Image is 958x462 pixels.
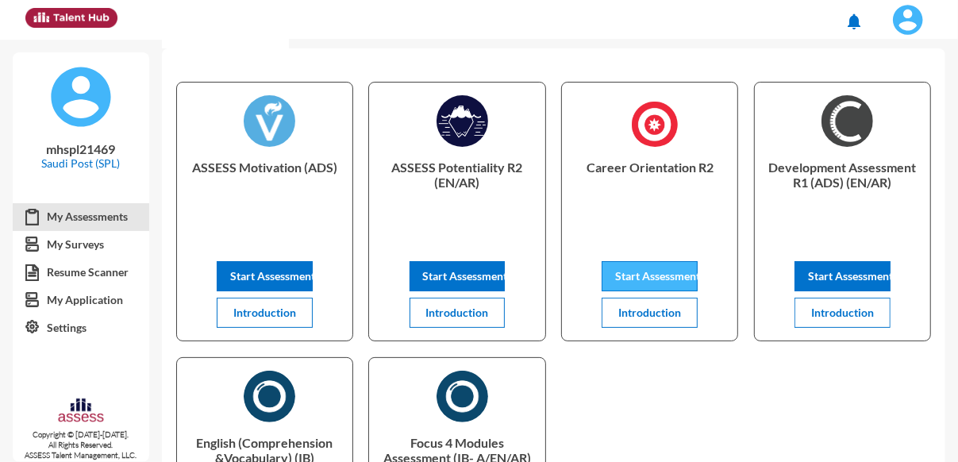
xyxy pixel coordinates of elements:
p: Copyright © [DATE]-[DATE]. All Rights Reserved. ASSESS Talent Management, LLC. [13,429,149,460]
button: Introduction [217,298,313,328]
button: Introduction [602,298,698,328]
p: ASSESS Potentiality R2 (EN/AR) [382,160,532,223]
span: Start Assessment [423,269,508,283]
a: Start Assessment [410,269,506,283]
span: Introduction [618,306,681,319]
a: My Surveys [13,230,149,259]
p: Career Orientation R2 [575,160,725,223]
span: Introduction [233,306,296,319]
img: English_(Comprehension_&Vocabulary)_(IB)_1730317988001 [244,371,295,422]
a: Start Assessment [794,269,891,283]
p: ASSESS Motivation (ADS) [190,160,340,223]
img: ASSESS_Motivation_(ADS)_1726044876717 [244,95,295,147]
img: AR)_1730316400291 [437,371,488,422]
img: default%20profile%20image.svg [49,65,113,129]
button: Start Assessment [217,261,313,291]
img: assesscompany-logo.png [57,397,105,426]
img: Career_Orientation_R2_1725960277734 [629,95,681,152]
p: Saudi Post (SPL) [25,156,137,170]
img: ASSESS_Potentiality_R2_1725966368866 [437,95,488,147]
a: Start Assessment [217,269,313,283]
span: Introduction [811,306,874,319]
button: Start Assessment [410,261,506,291]
img: AR)_1726044597422 [821,95,873,147]
a: My Assessments [13,202,149,231]
p: Development Assessment R1 (ADS) (EN/AR) [768,160,918,223]
span: Introduction [425,306,488,319]
span: Start Assessment [808,269,893,283]
a: Resume Scanner [13,258,149,287]
span: Start Assessment [615,269,700,283]
a: Settings [13,314,149,342]
p: mhspl21469 [25,141,137,156]
button: Introduction [794,298,891,328]
a: My Application [13,286,149,314]
span: Start Assessment [230,269,315,283]
mat-icon: notifications [845,12,864,31]
button: Introduction [410,298,506,328]
button: Start Assessment [602,261,698,291]
button: Start Assessment [794,261,891,291]
a: Start Assessment [602,269,698,283]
